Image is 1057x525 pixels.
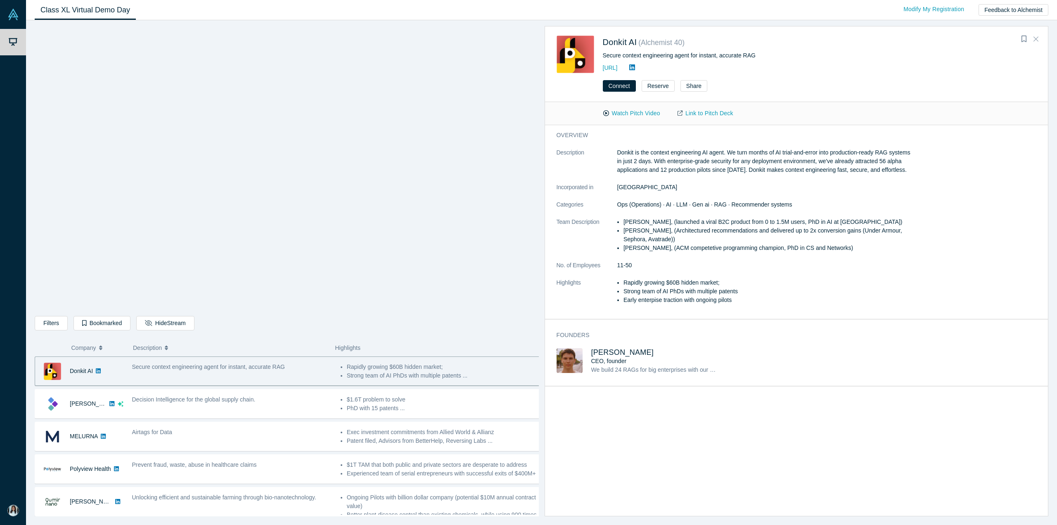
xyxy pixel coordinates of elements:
[680,80,707,92] button: Share
[623,244,915,252] li: [PERSON_NAME], (ACM competetive programming champion, PhD in CS and Networks)
[603,80,636,92] button: Connect
[347,371,540,380] li: Strong team of AI PhDs with multiple patents ...
[979,4,1048,16] button: Feedback to Alchemist
[617,148,915,174] p: Donkit is the context engineering AI agent. We turn months of AI trial-and-error into production-...
[591,358,627,364] span: CEO, founder
[557,183,617,200] dt: Incorporated in
[44,428,61,445] img: MELURNA's Logo
[132,363,285,370] span: Secure context engineering agent for instant, accurate RAG
[347,363,540,371] li: Rapidly growing $60B hidden market;
[44,395,61,413] img: Kimaru AI's Logo
[7,505,19,516] img: Chloe Kinderman's Account
[7,9,19,20] img: Alchemist Vault Logo
[71,339,96,356] span: Company
[557,36,594,73] img: Donkit AI's Logo
[347,395,540,404] li: $1.6T problem to solve
[35,0,136,20] a: Class XL Virtual Demo Day
[1018,33,1030,45] button: Bookmark
[44,493,61,511] img: Qumir Nano's Logo
[623,226,915,244] li: [PERSON_NAME], (Architectured recommendations and delivered up to 2x conversion gains (Under Armo...
[623,287,915,296] li: Strong team of AI PhDs with multiple patents
[557,331,904,340] h3: Founders
[35,316,68,330] button: Filters
[557,348,583,373] img: Mikhail Baklanov's Profile Image
[617,261,915,270] dd: 11-50
[44,461,61,478] img: Polyview Health's Logo
[895,2,973,17] a: Modify My Registration
[638,38,685,47] small: ( Alchemist 40 )
[70,466,111,472] a: Polyview Health
[133,339,327,356] button: Description
[35,27,538,310] iframe: Alchemist Class XL Demo Day: Vault
[136,316,194,330] button: HideStream
[335,344,360,351] span: Highlights
[642,80,675,92] button: Reserve
[347,493,540,511] li: Ongoing Pilots with billion dollar company (potential $10M annual contract value)
[617,183,915,192] dd: [GEOGRAPHIC_DATA]
[557,131,904,140] h3: overview
[347,469,540,487] li: Experienced team of serial entrepreneurs with successful exits of $400M+ ...
[132,396,256,403] span: Decision Intelligence for the global supply chain.
[133,339,162,356] span: Description
[623,218,915,226] li: [PERSON_NAME], (launched a viral B2C product from 0 to 1.5M users, PhD in AI at [GEOGRAPHIC_DATA])
[347,404,540,413] li: PhD with 15 patents ...
[73,316,130,330] button: Bookmarked
[623,278,915,287] li: Rapidly growing $60B hidden market;
[557,261,617,278] dt: No. of Employees
[603,38,637,47] a: Donkit AI
[557,278,617,313] dt: Highlights
[557,148,617,183] dt: Description
[669,106,742,121] a: Link to Pitch Deck
[70,498,117,505] a: [PERSON_NAME]
[132,429,172,435] span: Airtags for Data
[132,494,316,501] span: Unlocking efficient and sustainable farming through bio-nanotechnology.
[595,106,669,121] button: Watch Pitch Video
[70,433,98,439] a: MELURNA
[603,51,878,60] div: Secure context engineering agent for instant, accurate RAG
[591,348,654,356] a: [PERSON_NAME]
[44,363,61,380] img: Donkit AI's Logo
[557,200,617,218] dt: Categories
[118,401,123,407] svg: dsa ai sparkles
[591,366,958,373] span: We build 24 RAGs for big enterprises with our own hands and finally found a way how to build an A...
[557,218,617,261] dt: Team Description
[132,461,257,468] span: Prevent fraud, waste, abuse in healthcare claims
[623,296,915,304] li: Early enterpise traction with ongoing pilots
[70,400,117,407] a: [PERSON_NAME]
[347,461,540,469] li: $1T TAM that both public and private sectors are desperate to address
[1030,33,1042,46] button: Close
[617,201,792,208] span: Ops (Operations) · AI · LLM · Gen ai · RAG · Recommender systems
[347,428,540,437] li: Exec investment commitments from Allied World & Allianz
[603,64,618,71] a: [URL]
[71,339,125,356] button: Company
[70,368,93,374] a: Donkit AI
[347,437,540,445] li: Patent filed, Advisors from BetterHelp, Reversing Labs ...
